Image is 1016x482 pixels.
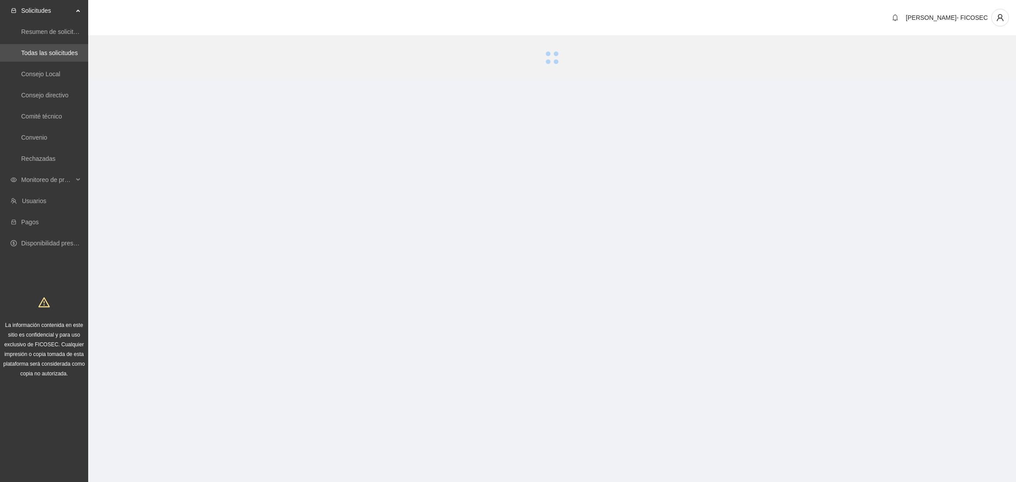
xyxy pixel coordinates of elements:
[21,171,73,189] span: Monitoreo de proyectos
[21,240,97,247] a: Disponibilidad presupuestal
[889,14,902,21] span: bell
[21,219,39,226] a: Pagos
[21,2,73,19] span: Solicitudes
[22,197,46,204] a: Usuarios
[21,70,60,78] a: Consejo Local
[888,11,902,25] button: bell
[21,134,47,141] a: Convenio
[21,28,120,35] a: Resumen de solicitudes por aprobar
[21,113,62,120] a: Comité técnico
[21,92,68,99] a: Consejo directivo
[11,177,17,183] span: eye
[991,9,1009,26] button: user
[21,49,78,56] a: Todas las solicitudes
[38,297,50,308] span: warning
[4,322,85,377] span: La información contenida en este sitio es confidencial y para uso exclusivo de FICOSEC. Cualquier...
[906,14,988,21] span: [PERSON_NAME]- FICOSEC
[992,14,1009,22] span: user
[11,7,17,14] span: inbox
[21,155,56,162] a: Rechazadas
